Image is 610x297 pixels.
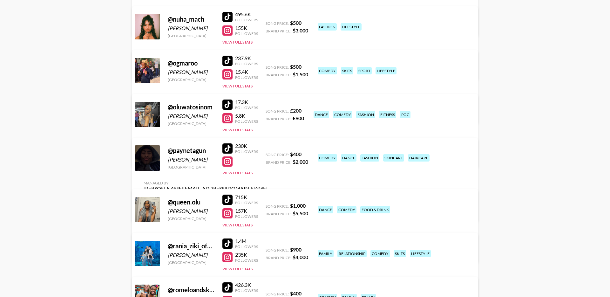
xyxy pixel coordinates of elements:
strong: $ 400 [290,290,302,296]
div: Followers [235,17,258,22]
strong: $ 500 [290,64,302,70]
span: Brand Price: [266,211,291,216]
strong: $ 1,500 [293,71,308,77]
div: @ paynetagun [168,147,215,155]
div: comedy [370,250,390,257]
strong: $ 400 [290,151,302,157]
div: skits [341,67,353,74]
div: @ oluwatosinom [168,103,215,111]
strong: $ 500 [290,20,302,26]
button: View Full Stats [222,170,253,175]
button: View Full Stats [222,40,253,45]
div: 495.6K [235,11,258,17]
div: dance [314,111,329,118]
div: dance [341,154,356,162]
div: [GEOGRAPHIC_DATA] [168,33,215,38]
span: Brand Price: [266,255,291,260]
span: Song Price: [266,21,289,26]
div: @ queen.olu [168,198,215,206]
div: [PERSON_NAME][EMAIL_ADDRESS][DOMAIN_NAME] [144,185,268,192]
div: [GEOGRAPHIC_DATA] [168,260,215,265]
div: Followers [235,214,258,219]
button: View Full Stats [222,266,253,271]
div: Followers [235,200,258,205]
strong: $ 2,000 [293,159,308,165]
div: @ romeloandskylair [168,286,215,294]
div: dance [318,206,333,213]
div: lifestyle [410,250,431,257]
div: skits [394,250,406,257]
strong: $ 1,000 [290,203,306,209]
div: Followers [235,119,258,124]
div: comedy [333,111,352,118]
div: [PERSON_NAME] [168,69,215,75]
div: [GEOGRAPHIC_DATA] [168,216,215,221]
div: 426.3K [235,282,258,288]
div: 155K [235,25,258,31]
span: Song Price: [266,65,289,70]
span: Song Price: [266,248,289,252]
div: comedy [318,154,337,162]
span: Song Price: [266,109,289,114]
div: Followers [235,75,258,80]
div: fashion [360,154,379,162]
strong: $ 900 [290,246,302,252]
div: [PERSON_NAME] [168,252,215,258]
div: lifestyle [341,23,362,31]
div: 17.3K [235,99,258,105]
div: 237.9K [235,55,258,61]
div: Followers [235,149,258,154]
div: skincare [383,154,404,162]
div: [PERSON_NAME] [168,208,215,214]
div: 715K [235,194,258,200]
div: @ ogmaroo [168,59,215,67]
span: Brand Price: [266,160,291,165]
div: Followers [235,288,258,293]
div: relationship [337,250,367,257]
span: Song Price: [266,292,289,296]
div: fashion [356,111,375,118]
div: [PERSON_NAME] [168,113,215,119]
span: Brand Price: [266,116,291,121]
div: [GEOGRAPHIC_DATA] [168,165,215,169]
div: family [318,250,334,257]
strong: $ 4,000 [293,254,308,260]
strong: £ 200 [290,107,302,114]
div: 1.4M [235,238,258,244]
div: haircare [408,154,430,162]
div: Followers [235,244,258,249]
div: Followers [235,61,258,66]
div: @ rania_ziki_official [168,242,215,250]
strong: £ 900 [293,115,304,121]
button: View Full Stats [222,128,253,132]
div: sport [357,67,372,74]
div: 157K [235,208,258,214]
span: Brand Price: [266,29,291,33]
div: Managed By [144,181,268,185]
div: 230K [235,143,258,149]
span: Song Price: [266,152,289,157]
button: View Full Stats [222,84,253,88]
div: Followers [235,258,258,263]
div: [PERSON_NAME] [168,25,215,31]
strong: $ 5,500 [293,210,308,216]
span: Song Price: [266,204,289,209]
div: 15.4K [235,69,258,75]
div: [GEOGRAPHIC_DATA] [168,121,215,126]
div: 235K [235,252,258,258]
div: Followers [235,105,258,110]
div: Followers [235,31,258,36]
div: @ nuha_mach [168,15,215,23]
button: View Full Stats [222,223,253,227]
div: fashion [318,23,337,31]
span: Brand Price: [266,73,291,77]
div: [GEOGRAPHIC_DATA] [168,77,215,82]
div: comedy [318,67,337,74]
div: 5.8K [235,113,258,119]
strong: $ 3,000 [293,27,308,33]
div: poc [400,111,410,118]
div: food & drink [360,206,390,213]
div: comedy [337,206,356,213]
div: [PERSON_NAME] [168,156,215,163]
div: lifestyle [376,67,396,74]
